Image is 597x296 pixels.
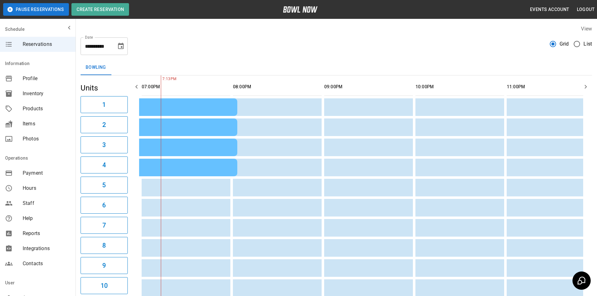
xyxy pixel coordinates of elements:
[23,215,70,222] span: Help
[581,26,592,32] label: View
[23,200,70,207] span: Staff
[81,156,128,173] button: 4
[527,4,572,15] button: Events Account
[23,75,70,82] span: Profile
[102,240,106,250] h6: 8
[102,160,106,170] h6: 4
[102,200,106,210] h6: 6
[3,3,69,16] button: Pause Reservations
[61,124,232,131] div: [PERSON_NAME]
[81,257,128,274] button: 9
[23,90,70,97] span: Inventory
[102,180,106,190] h6: 5
[81,60,592,75] div: inventory tabs
[161,76,162,82] span: 7:13PM
[560,40,569,48] span: Grid
[102,220,106,230] h6: 7
[81,83,128,93] h5: Units
[81,116,128,133] button: 2
[61,104,232,111] div: [PERSON_NAME]
[61,164,232,171] div: [PERSON_NAME]
[23,120,70,128] span: Items
[23,245,70,252] span: Integrations
[81,217,128,234] button: 7
[23,260,70,267] span: Contacts
[23,184,70,192] span: Hours
[61,144,232,151] div: [PERSON_NAME]
[81,177,128,194] button: 5
[23,135,70,143] span: Photos
[283,6,318,13] img: logo
[115,40,127,52] button: Choose date, selected date is Oct 11, 2025
[102,120,106,130] h6: 2
[23,169,70,177] span: Payment
[81,96,128,113] button: 1
[81,237,128,254] button: 8
[102,100,106,110] h6: 1
[81,277,128,294] button: 10
[81,60,111,75] button: Bowling
[81,197,128,214] button: 6
[101,281,108,291] h6: 10
[23,41,70,48] span: Reservations
[71,3,129,16] button: Create Reservation
[23,230,70,237] span: Reports
[102,260,106,271] h6: 9
[23,105,70,112] span: Products
[102,140,106,150] h6: 3
[583,40,592,48] span: List
[574,4,597,15] button: Logout
[81,136,128,153] button: 3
